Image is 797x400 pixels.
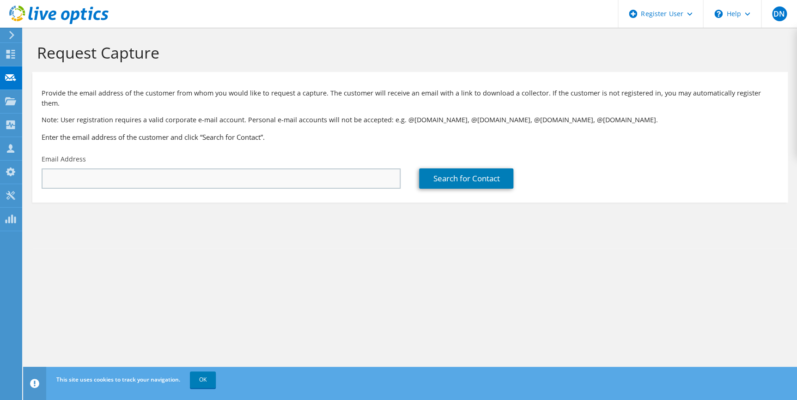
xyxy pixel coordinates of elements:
h1: Request Capture [37,43,779,62]
h3: Enter the email address of the customer and click “Search for Contact”. [42,132,779,142]
span: This site uses cookies to track your navigation. [56,376,180,383]
label: Email Address [42,155,86,164]
svg: \n [714,10,723,18]
span: DN [772,6,787,21]
p: Provide the email address of the customer from whom you would like to request a capture. The cust... [42,88,779,108]
a: Search for Contact [419,168,513,189]
p: Note: User registration requires a valid corporate e-mail account. Personal e-mail accounts will ... [42,115,779,125]
a: OK [190,371,216,388]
